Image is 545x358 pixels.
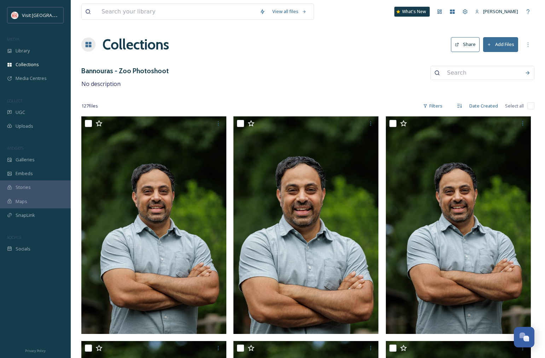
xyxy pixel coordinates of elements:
img: Giraffe Cover Shot 129-Visit%20South%20Bend%20Mishawaka.jpg [386,116,531,334]
span: Visit [GEOGRAPHIC_DATA] [22,12,77,18]
span: MEDIA [7,36,19,42]
span: Privacy Policy [25,348,46,353]
a: Privacy Policy [25,346,46,354]
span: UGC [16,109,25,116]
span: Media Centres [16,75,47,82]
span: Socials [16,246,30,252]
span: 127 file s [81,103,98,109]
span: [PERSON_NAME] [483,8,518,15]
span: SnapLink [16,212,35,219]
a: [PERSON_NAME] [471,5,522,18]
button: Add Files [483,37,518,52]
span: Embeds [16,170,33,177]
span: Galleries [16,156,35,163]
img: vsbm-stackedMISH_CMYKlogo2017.jpg [11,12,18,19]
div: Date Created [466,99,501,113]
span: Library [16,47,30,54]
div: Filters [419,99,446,113]
img: Giraffe Cover Shot 131-Visit%20South%20Bend%20Mishawaka.jpg [81,116,226,334]
span: Select all [505,103,524,109]
input: Search your library [98,4,256,19]
button: Share [451,37,480,52]
img: Giraffe Cover Shot 130-Visit%20South%20Bend%20Mishawaka.jpg [233,116,378,334]
span: Stories [16,184,31,191]
input: Search [443,65,521,81]
span: WIDGETS [7,145,23,151]
button: Open Chat [514,327,534,347]
a: What's New [394,7,430,17]
span: Collections [16,61,39,68]
h3: Bannouras - Zoo Photoshoot [81,66,169,76]
a: Collections [103,34,169,55]
span: COLLECT [7,98,22,103]
span: Maps [16,198,27,205]
a: View all files [269,5,310,18]
span: Uploads [16,123,33,129]
span: No description [81,80,121,88]
span: SOCIALS [7,235,21,240]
